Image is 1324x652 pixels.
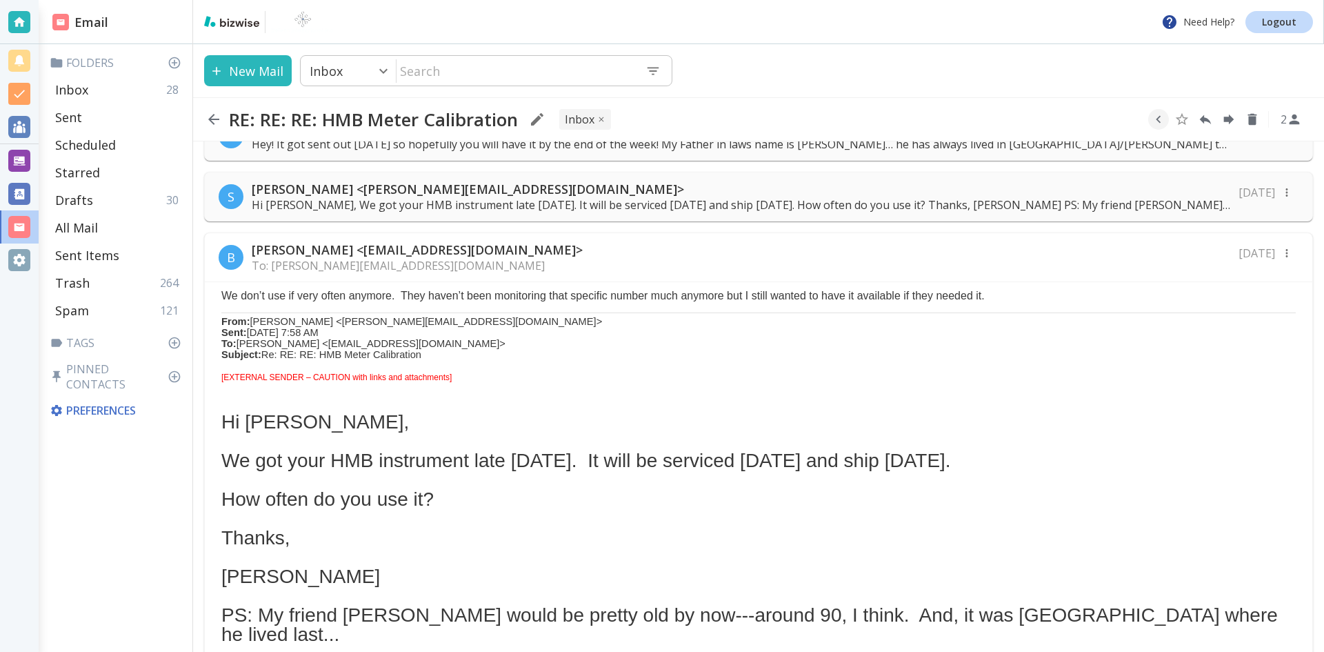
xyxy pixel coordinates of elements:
p: [DATE] [1238,185,1275,200]
div: Scheduled [50,131,187,159]
p: Folders [50,55,187,70]
p: Inbox [310,63,343,79]
p: Need Help? [1161,14,1234,30]
p: Tags [50,335,187,350]
div: Inbox28 [50,76,187,103]
p: Spam [55,302,89,319]
p: Starred [55,164,100,181]
img: BioTech International [271,11,334,33]
p: 2 [1281,112,1287,127]
p: INBOX [565,112,594,127]
p: [DATE] [1238,246,1275,261]
p: Trash [55,275,90,291]
p: All Mail [55,219,98,236]
button: Forward [1218,109,1239,130]
p: B [227,249,235,266]
div: Sent [50,103,187,131]
button: Delete [1242,109,1263,130]
p: To: [PERSON_NAME][EMAIL_ADDRESS][DOMAIN_NAME] [252,258,583,273]
button: New Mail [204,55,292,86]
img: bizwise [204,16,259,27]
div: Starred [50,159,187,186]
p: Drafts [55,192,93,208]
p: Scheduled [55,137,116,153]
a: Logout [1245,11,1313,33]
div: Drafts30 [50,186,187,214]
h2: RE: RE: RE: HMB Meter Calibration [229,108,518,130]
p: [PERSON_NAME] <[PERSON_NAME][EMAIL_ADDRESS][DOMAIN_NAME]> [252,181,1230,197]
div: Preferences [47,397,187,424]
img: DashboardSidebarEmail.svg [52,14,69,30]
p: 28 [166,82,184,97]
div: Spam121 [50,297,187,324]
p: 264 [160,275,184,290]
div: Sent Items [50,241,187,269]
p: Sent [55,109,82,126]
p: Preferences [50,403,184,418]
p: 121 [160,303,184,318]
p: [PERSON_NAME] <[EMAIL_ADDRESS][DOMAIN_NAME]> [252,241,583,258]
p: Inbox [55,81,88,98]
p: Hi [PERSON_NAME], We got your HMB instrument late [DATE]. It will be serviced [DATE] and ship [DA... [252,197,1230,213]
input: Search [397,57,634,85]
div: Trash264 [50,269,187,297]
button: See Participants [1274,103,1307,136]
p: Logout [1262,17,1296,27]
div: All Mail [50,214,187,241]
button: Reply [1195,109,1216,130]
p: Hey! It got sent out [DATE] so hopefully you will have it by the end of the week! My Father in la... [252,137,1230,152]
h2: Email [52,13,108,32]
p: S [228,188,234,205]
p: Sent Items [55,247,119,264]
p: Pinned Contacts [50,362,187,392]
p: 30 [166,192,184,208]
div: B[PERSON_NAME] <[EMAIL_ADDRESS][DOMAIN_NAME]>To: [PERSON_NAME][EMAIL_ADDRESS][DOMAIN_NAME][DATE] [205,233,1312,282]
